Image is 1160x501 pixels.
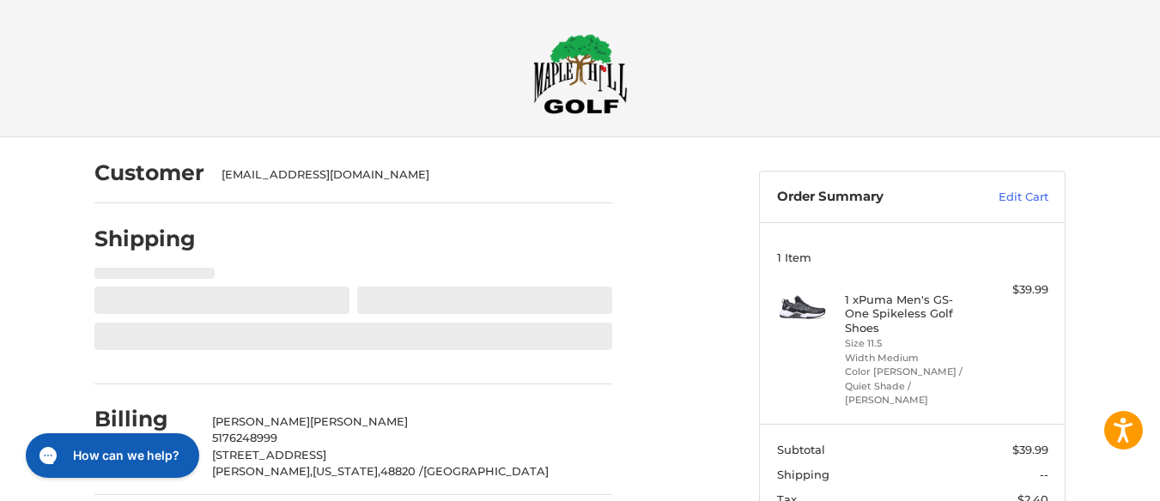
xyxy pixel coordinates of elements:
[212,464,313,478] span: [PERSON_NAME],
[981,281,1048,299] div: $39.99
[1012,443,1048,456] span: $39.99
[212,431,277,444] span: 5176248999
[845,293,976,335] h4: 1 x Puma Men's GS-One Spikeless Golf Shoes
[845,336,976,351] li: Size 11.5
[212,448,326,462] span: [STREET_ADDRESS]
[222,166,596,184] div: [EMAIL_ADDRESS][DOMAIN_NAME]
[380,464,423,478] span: 48820 /
[777,443,825,456] span: Subtotal
[962,189,1048,206] a: Edit Cart
[212,414,310,428] span: [PERSON_NAME]
[845,365,976,407] li: Color [PERSON_NAME] / Quiet Shade / [PERSON_NAME]
[313,464,380,478] span: [US_STATE],
[310,414,408,428] span: [PERSON_NAME]
[17,427,204,484] iframe: Gorgias live chat messenger
[533,33,628,114] img: Maple Hill Golf
[845,351,976,365] li: Width Medium
[94,226,196,252] h2: Shipping
[94,406,195,432] h2: Billing
[94,160,204,186] h2: Customer
[777,189,962,206] h3: Order Summary
[423,464,549,478] span: [GEOGRAPHIC_DATA]
[777,250,1048,264] h3: 1 Item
